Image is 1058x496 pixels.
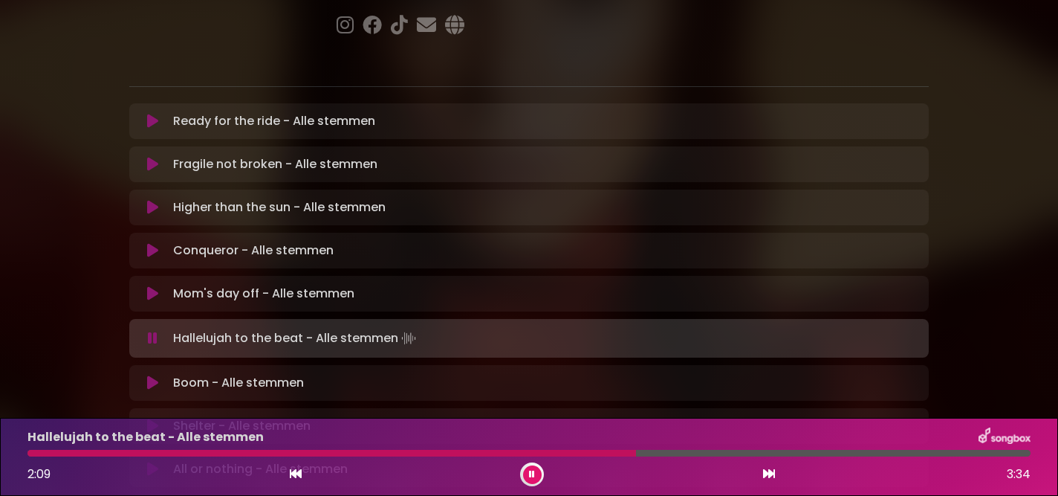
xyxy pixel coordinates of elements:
[173,374,304,392] p: Boom - Alle stemmen
[173,328,419,349] p: Hallelujah to the beat - Alle stemmen
[173,417,311,435] p: Shelter - Alle stemmen
[27,466,51,483] span: 2:09
[173,199,386,216] p: Higher than the sun - Alle stemmen
[173,285,354,303] p: Mom's day off - Alle stemmen
[1007,466,1031,483] span: 3:34
[979,428,1031,447] img: songbox-logo-white.png
[173,112,375,130] p: Ready for the ride - Alle stemmen
[173,242,334,260] p: Conqueror - Alle stemmen
[398,328,419,349] img: waveform4.gif
[27,428,264,446] p: Hallelujah to the beat - Alle stemmen
[173,155,377,173] p: Fragile not broken - Alle stemmen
